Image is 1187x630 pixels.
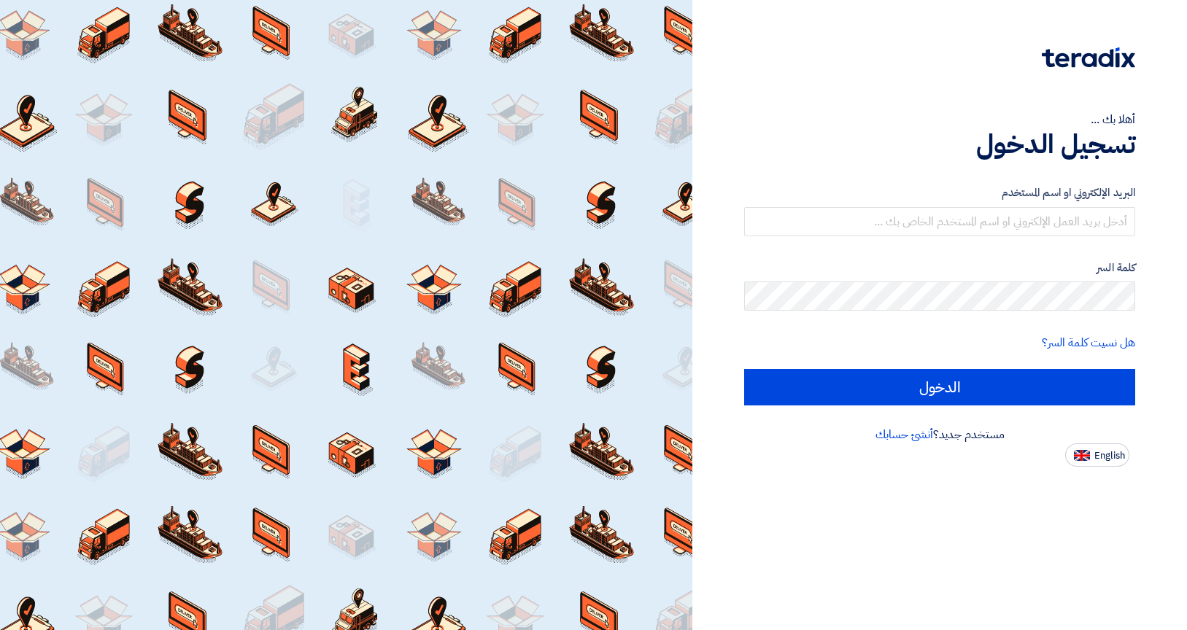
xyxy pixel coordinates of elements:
label: كلمة السر [744,260,1135,276]
img: en-US.png [1074,450,1090,461]
button: English [1065,443,1129,467]
div: أهلا بك ... [744,111,1135,128]
input: أدخل بريد العمل الإلكتروني او اسم المستخدم الخاص بك ... [744,207,1135,236]
input: الدخول [744,369,1135,405]
span: English [1094,451,1125,461]
img: Teradix logo [1042,47,1135,68]
h1: تسجيل الدخول [744,128,1135,160]
label: البريد الإلكتروني او اسم المستخدم [744,184,1135,201]
div: مستخدم جديد؟ [744,426,1135,443]
a: هل نسيت كلمة السر؟ [1042,334,1135,351]
a: أنشئ حسابك [875,426,933,443]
